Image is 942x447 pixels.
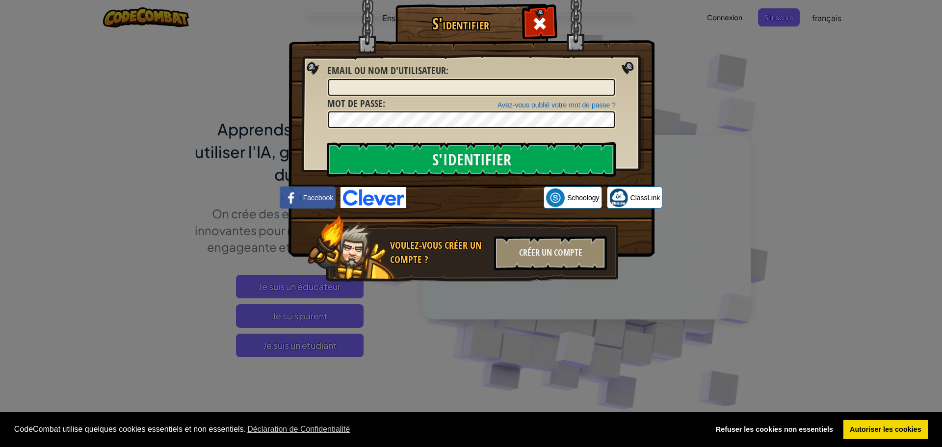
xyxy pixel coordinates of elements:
[843,420,928,440] a: allow cookies
[494,236,607,270] div: Créer un compte
[246,422,351,437] a: learn more about cookies
[327,97,385,111] label: :
[327,64,446,77] span: Email ou nom d'utilisateur
[398,15,523,32] h1: S'identifier
[630,193,660,203] span: ClassLink
[709,420,839,440] a: deny cookies
[282,188,301,207] img: facebook_small.png
[303,193,333,203] span: Facebook
[327,97,383,110] span: Mot de passe
[340,187,406,208] img: clever-logo-blue.png
[390,238,488,266] div: Voulez-vous créer un compte ?
[567,193,599,203] span: Schoology
[497,101,616,109] a: Avez-vous oublié votre mot de passe ?
[327,64,448,78] label: :
[14,422,701,437] span: CodeCombat utilise quelques cookies essentiels et non essentiels.
[546,188,565,207] img: schoology.png
[406,187,544,209] iframe: Bouton "Se connecter avec Google"
[609,188,628,207] img: classlink-logo-small.png
[327,142,616,177] input: S'identifier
